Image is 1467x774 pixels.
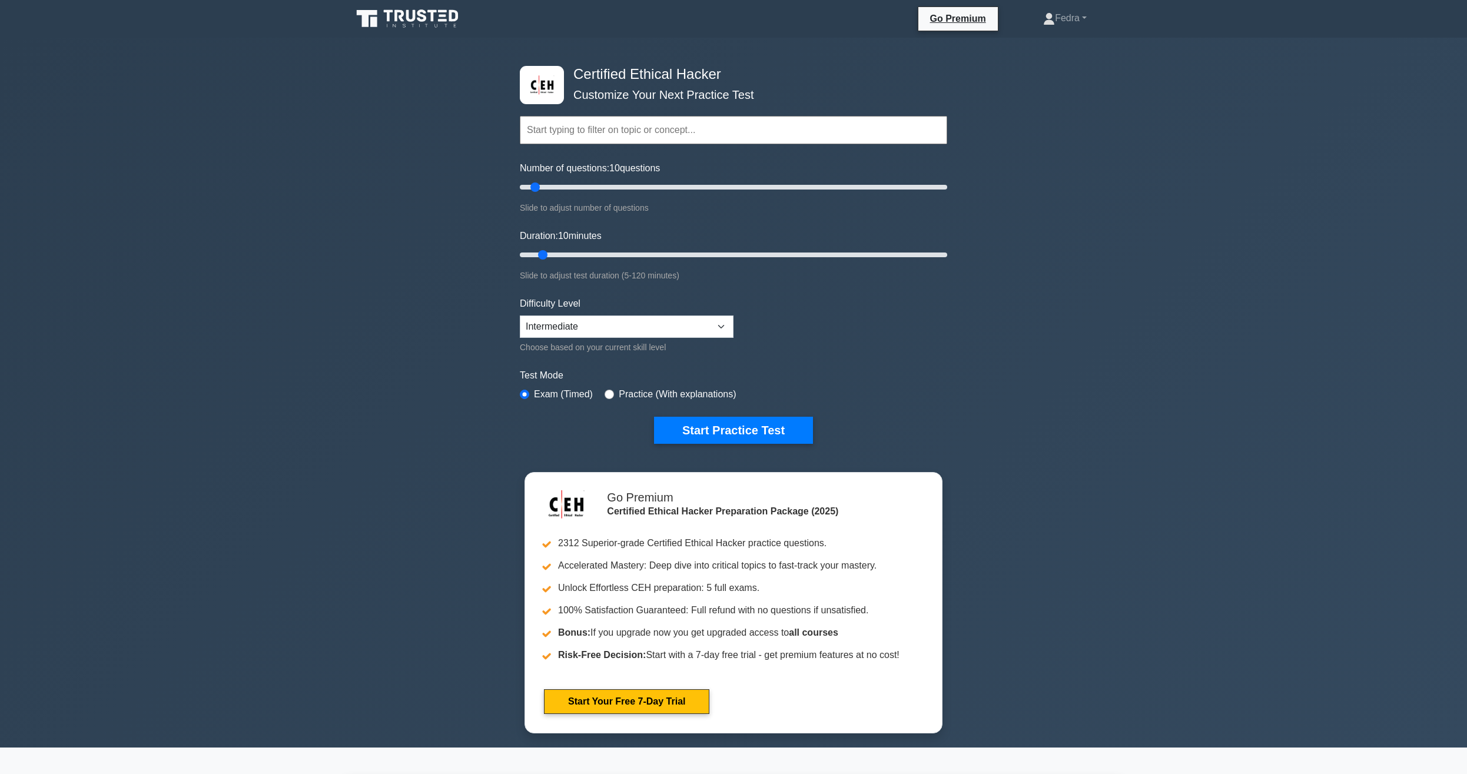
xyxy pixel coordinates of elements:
[520,297,580,311] label: Difficulty Level
[609,163,620,173] span: 10
[923,11,993,26] a: Go Premium
[520,268,947,283] div: Slide to adjust test duration (5-120 minutes)
[520,368,947,383] label: Test Mode
[520,229,602,243] label: Duration: minutes
[654,417,813,444] button: Start Practice Test
[534,387,593,401] label: Exam (Timed)
[520,116,947,144] input: Start typing to filter on topic or concept...
[520,201,947,215] div: Slide to adjust number of questions
[558,231,569,241] span: 10
[544,689,709,714] a: Start Your Free 7-Day Trial
[569,66,890,83] h4: Certified Ethical Hacker
[520,340,733,354] div: Choose based on your current skill level
[619,387,736,401] label: Practice (With explanations)
[1015,6,1115,30] a: Fedra
[520,161,660,175] label: Number of questions: questions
